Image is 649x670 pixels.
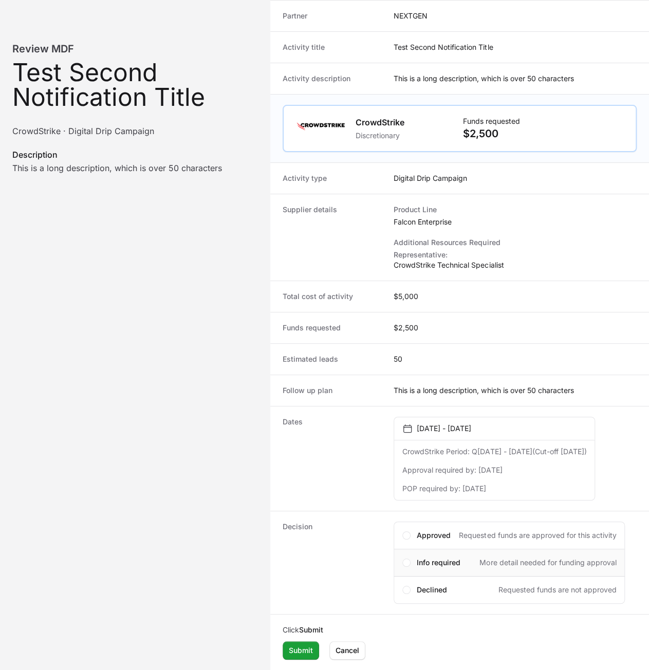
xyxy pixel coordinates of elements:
button: Cancel [329,641,365,660]
dt: Activity title [283,42,381,52]
p: supplier name + activity name [12,126,258,136]
dd: [DATE] [478,465,502,475]
p: $2,500 [463,126,540,141]
dd: $2,500 [394,323,418,333]
dt: Partner [283,11,381,21]
dd: This is a long description, which is over 50 characters [12,163,258,173]
dt: Funds requested [283,323,381,333]
button: Submit [283,641,319,660]
b: Submit [299,625,323,634]
dd: 50 [394,354,402,364]
dd: NEXTGEN [394,11,428,21]
span: Info required [417,557,460,568]
dt: Total cost of activity [283,291,381,302]
dt: Supplier details [283,204,381,270]
p: Representative: [394,250,504,260]
span: (Cut-off [DATE]) [532,447,586,456]
h1: Review MDF [12,42,258,56]
span: Requested funds are not approved [498,585,616,595]
span: Requested funds are approved for this activity [459,530,616,541]
img: CrowdStrike [296,116,345,137]
dt: Activity type [283,173,381,183]
dt: Description [12,148,258,161]
dd: Falcon Enterprise [394,217,504,227]
h3: Test Second Notification Title [12,60,258,109]
dt: Approval required by: [402,465,476,475]
span: Cancel [336,644,359,657]
dt: Activity description [283,73,381,84]
span: Declined [417,585,447,595]
dd: [DATE] [462,483,486,494]
p: CrowdStrike Technical Specialist [394,260,504,270]
dt: POP required by: [402,483,460,494]
dt: Dates [283,417,381,500]
span: Submit [289,644,313,657]
dt: Product Line [394,204,504,215]
dd: Digital Drip Campaign [394,173,467,183]
dt: Follow up plan [283,385,381,396]
dd: This is a long description, which is over 50 characters [394,73,573,84]
p: Click [283,625,637,635]
p: Discretionary [356,131,404,141]
span: More detail needed for funding approval [479,557,616,568]
dd: Q[DATE] - [DATE] [472,446,586,457]
dt: Additional Resources Required [394,237,504,248]
span: Approved [417,530,451,541]
dt: Estimated leads [283,354,381,364]
p: Funds requested [463,116,540,126]
h1: CrowdStrike [356,116,404,128]
dd: Test Second Notification Title [394,42,493,52]
p: [DATE] - [DATE] [417,423,471,434]
dd: This is a long description, which is over 50 characters [394,385,573,396]
dt: CrowdStrike Period: [402,446,470,457]
dt: Decision [283,522,381,604]
dd: $5,000 [394,291,418,302]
